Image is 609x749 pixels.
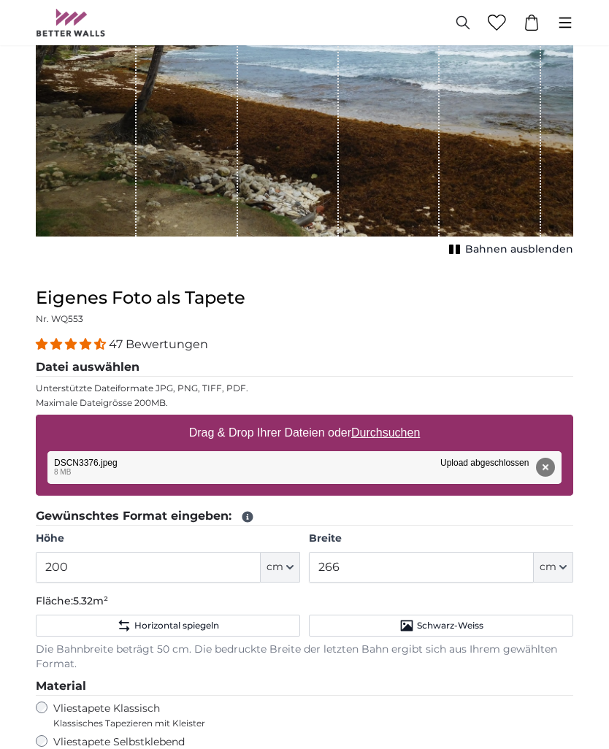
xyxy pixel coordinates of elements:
[53,702,312,729] label: Vliestapete Klassisch
[36,677,573,696] legend: Material
[36,313,83,324] span: Nr. WQ553
[36,9,106,37] img: Betterwalls
[36,507,573,526] legend: Gewünschtes Format eingeben:
[261,552,300,583] button: cm
[53,718,312,729] span: Klassisches Tapezieren mit Kleister
[351,426,420,439] u: Durchsuchen
[36,397,573,409] p: Maximale Dateigrösse 200MB.
[465,242,573,257] span: Bahnen ausblenden
[309,531,573,546] label: Breite
[109,337,208,351] span: 47 Bewertungen
[73,594,108,607] span: 5.32m²
[267,560,283,575] span: cm
[309,615,573,637] button: Schwarz-Weiss
[183,418,426,448] label: Drag & Drop Ihrer Dateien oder
[534,552,573,583] button: cm
[36,642,573,672] p: Die Bahnbreite beträgt 50 cm. Die bedruckte Breite der letzten Bahn ergibt sich aus Ihrem gewählt...
[540,560,556,575] span: cm
[36,337,109,351] span: 4.38 stars
[36,615,300,637] button: Horizontal spiegeln
[36,286,573,310] h1: Eigenes Foto als Tapete
[36,594,573,609] p: Fläche:
[36,531,300,546] label: Höhe
[134,620,219,631] span: Horizontal spiegeln
[417,620,483,631] span: Schwarz-Weiss
[36,358,573,377] legend: Datei auswählen
[36,383,573,394] p: Unterstützte Dateiformate JPG, PNG, TIFF, PDF.
[445,239,573,260] button: Bahnen ausblenden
